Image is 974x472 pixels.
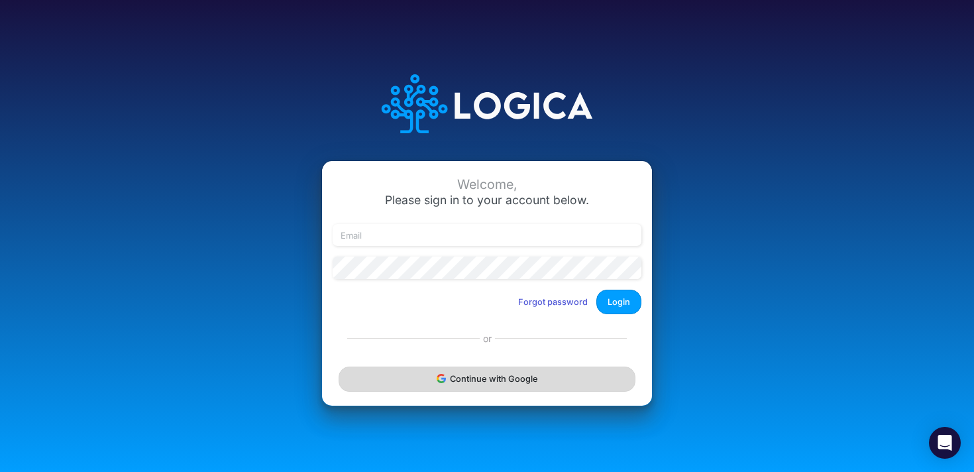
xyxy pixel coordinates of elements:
div: Welcome, [333,177,641,192]
input: Email [333,224,641,247]
button: Forgot password [510,291,596,313]
button: Continue with Google [339,367,635,391]
button: Login [596,290,641,314]
span: Please sign in to your account below. [385,193,589,207]
div: Open Intercom Messenger [929,427,961,459]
